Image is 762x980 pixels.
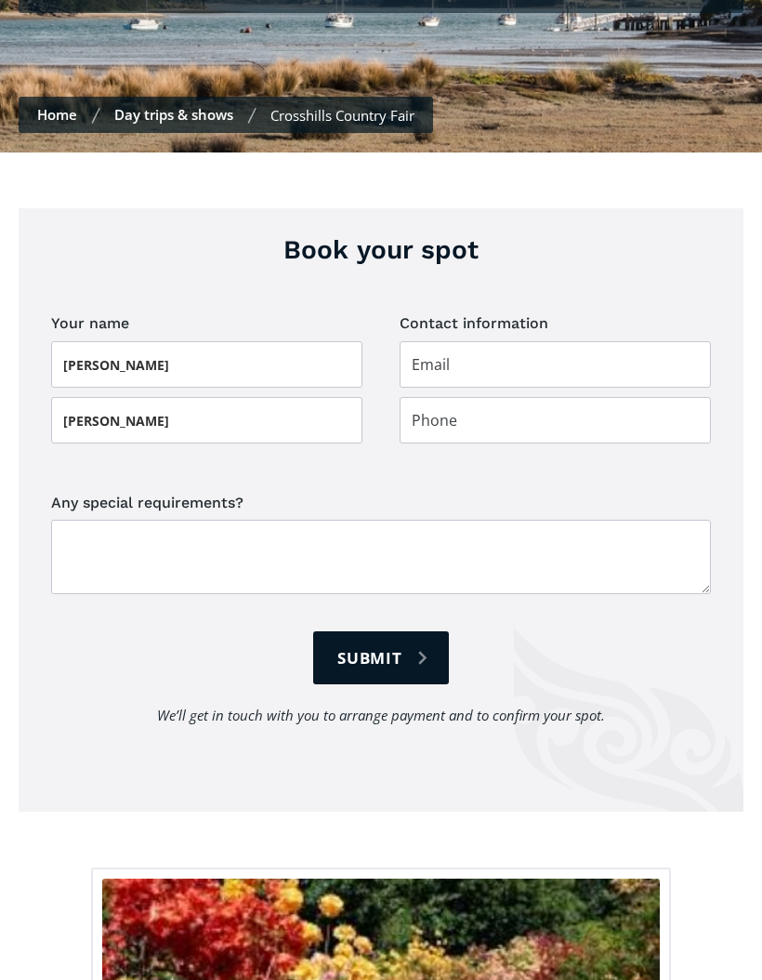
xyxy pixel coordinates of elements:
[51,310,129,337] legend: Your name
[157,703,605,728] div: We’ll get in touch with you to arrange payment and to confirm your spot.
[114,105,233,124] a: Day trips & shows
[270,106,414,125] div: Crosshills Country Fair
[37,105,77,124] a: Home
[51,490,711,515] label: Any special requirements?
[51,341,362,388] input: First name
[19,97,433,133] nav: Breadcrumbs
[51,310,711,765] form: Day trip booking
[51,232,711,268] h3: Book your spot
[400,341,711,388] input: Email
[400,397,711,444] input: Phone
[51,397,362,444] input: Last name
[400,310,548,337] legend: Contact information
[313,631,449,684] input: Submit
